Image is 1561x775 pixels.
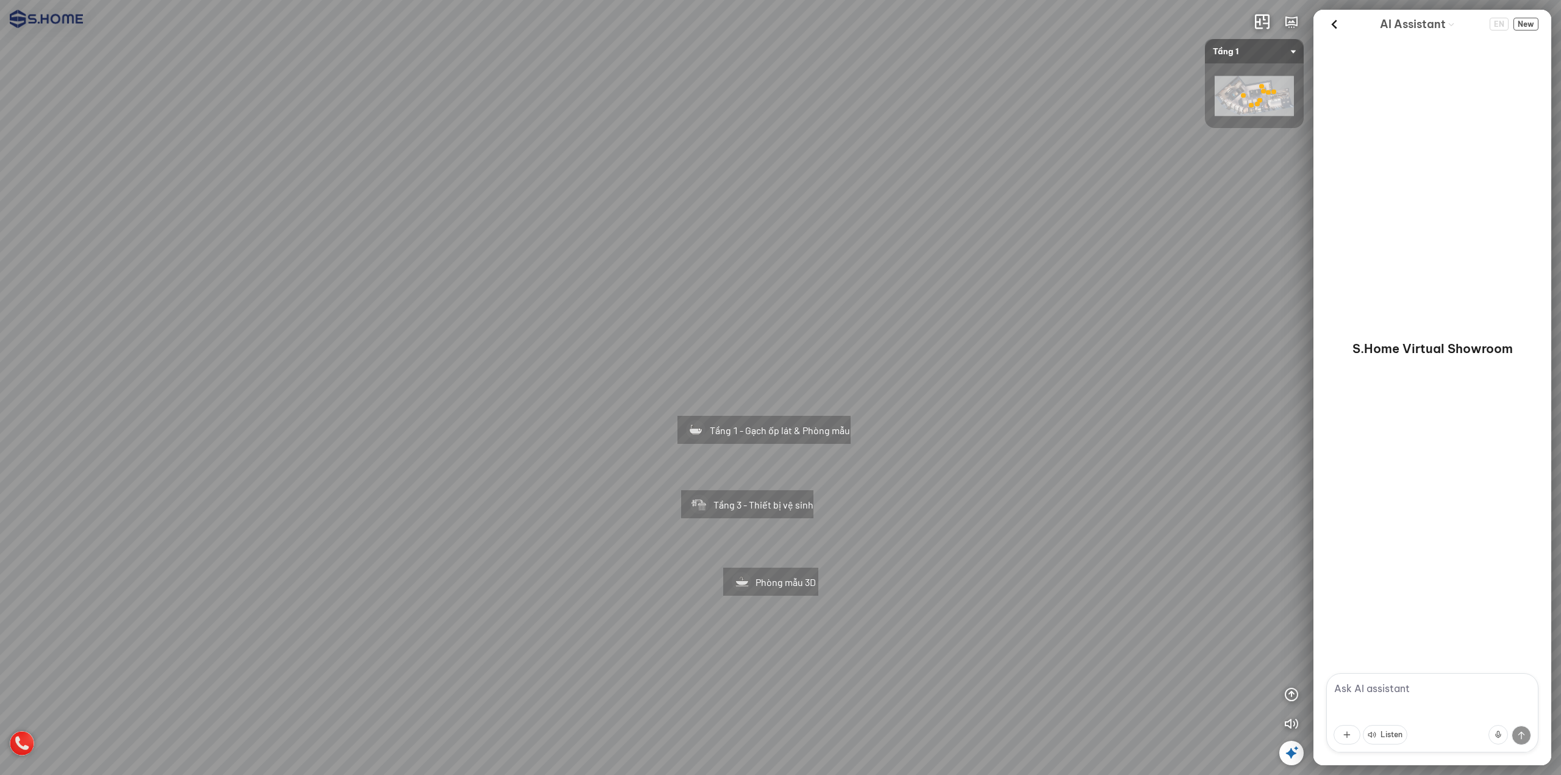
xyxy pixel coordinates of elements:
[1352,340,1513,357] p: S.Home Virtual Showroom
[1213,39,1296,63] span: Tầng 1
[1363,725,1407,745] button: Listen
[1215,76,1294,116] img: shome_ha_dong_l_ZJLELUXWZUJH.png
[1380,15,1456,34] div: AI Guide options
[1513,18,1538,30] button: New Chat
[1513,18,1538,30] span: New
[1490,18,1509,30] span: EN
[1380,16,1446,33] span: AI Assistant
[10,731,34,755] img: hotline_icon_VCHHFN9JCFPE.png
[10,10,83,28] img: logo
[1490,18,1509,30] button: Change language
